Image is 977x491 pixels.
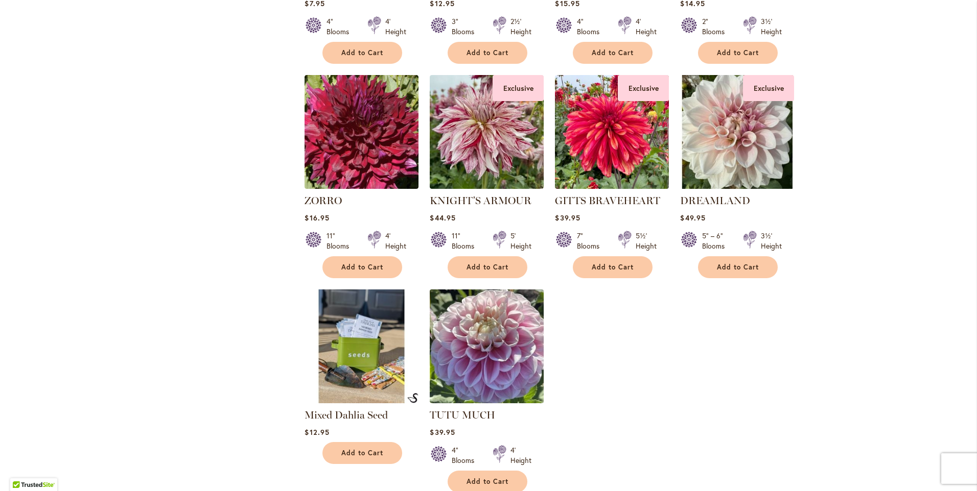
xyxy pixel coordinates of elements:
[636,16,657,37] div: 4' Height
[305,194,342,207] a: ZORRO
[702,231,731,251] div: 5" – 6" Blooms
[430,409,495,421] a: TUTU MUCH
[341,449,383,457] span: Add to Cart
[305,289,418,403] img: Mixed Dahlia Seed
[698,42,778,64] button: Add to Cart
[573,256,653,278] button: Add to Cart
[680,75,794,189] img: DREAMLAND
[448,256,527,278] button: Add to Cart
[555,75,669,189] img: GITTS BRAVEHEART
[577,231,606,251] div: 7" Blooms
[430,213,455,223] span: $44.95
[698,256,778,278] button: Add to Cart
[743,75,794,101] div: Exclusive
[322,442,402,464] button: Add to Cart
[430,75,544,189] img: KNIGHTS ARMOUR
[327,16,355,37] div: 4" Blooms
[427,287,547,406] img: Tutu Much
[430,427,455,437] span: $39.95
[322,42,402,64] button: Add to Cart
[510,445,531,465] div: 4' Height
[8,455,36,483] iframe: Launch Accessibility Center
[452,445,480,465] div: 4" Blooms
[680,213,705,223] span: $49.95
[510,231,531,251] div: 5' Height
[305,213,329,223] span: $16.95
[467,477,508,486] span: Add to Cart
[761,231,782,251] div: 3½' Height
[305,75,418,189] img: Zorro
[573,42,653,64] button: Add to Cart
[467,263,508,272] span: Add to Cart
[305,427,329,437] span: $12.95
[305,396,418,405] a: Mixed Dahlia Seed Mixed Dahlia Seed
[555,181,669,191] a: GITTS BRAVEHEART Exclusive
[467,48,508,57] span: Add to Cart
[385,16,406,37] div: 4' Height
[493,75,544,101] div: Exclusive
[555,213,580,223] span: $39.95
[555,194,660,207] a: GITTS BRAVEHEART
[305,409,388,421] a: Mixed Dahlia Seed
[702,16,731,37] div: 2" Blooms
[761,16,782,37] div: 3½' Height
[680,181,794,191] a: DREAMLAND Exclusive
[452,231,480,251] div: 11" Blooms
[618,75,669,101] div: Exclusive
[510,16,531,37] div: 2½' Height
[327,231,355,251] div: 11" Blooms
[430,181,544,191] a: KNIGHTS ARMOUR Exclusive
[341,263,383,272] span: Add to Cart
[452,16,480,37] div: 3" Blooms
[385,231,406,251] div: 4' Height
[430,194,531,207] a: KNIGHT'S ARMOUR
[717,263,759,272] span: Add to Cart
[341,48,383,57] span: Add to Cart
[305,181,418,191] a: Zorro
[430,396,544,405] a: Tutu Much
[577,16,606,37] div: 4" Blooms
[680,194,750,207] a: DREAMLAND
[448,42,527,64] button: Add to Cart
[407,393,418,403] img: Mixed Dahlia Seed
[322,256,402,278] button: Add to Cart
[592,48,634,57] span: Add to Cart
[592,263,634,272] span: Add to Cart
[636,231,657,251] div: 5½' Height
[717,48,759,57] span: Add to Cart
